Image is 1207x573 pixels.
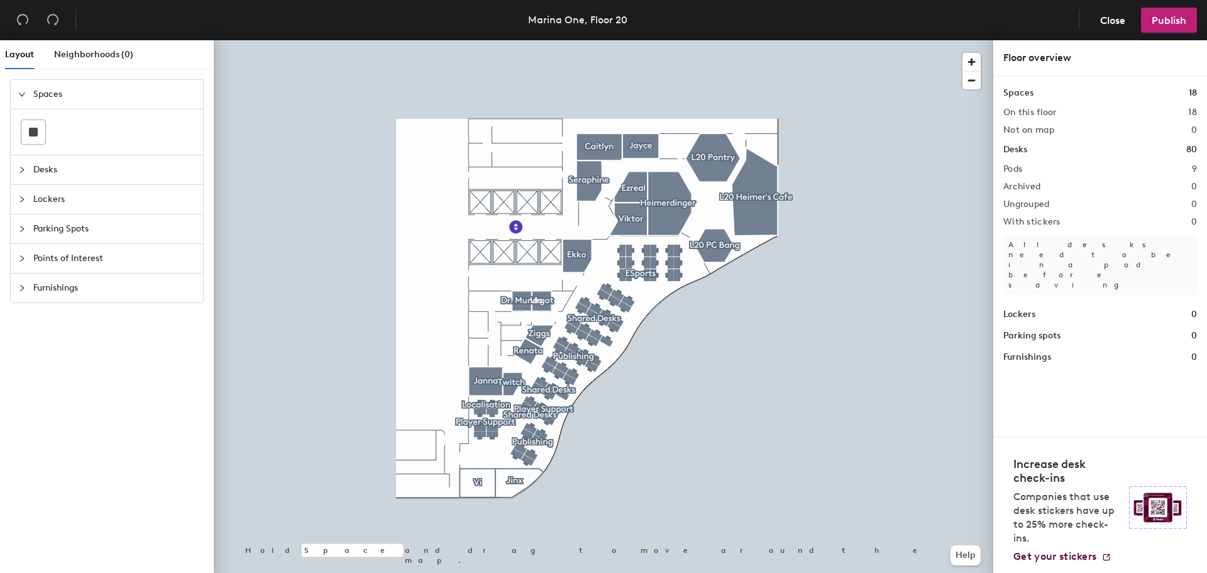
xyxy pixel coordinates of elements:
a: Get your stickers [1013,550,1111,563]
span: Get your stickers [1013,550,1096,562]
span: collapsed [18,284,26,292]
h4: Increase desk check-ins [1013,457,1122,485]
button: Redo (⌘ + ⇧ + Z) [40,8,65,33]
h2: 0 [1191,217,1197,227]
h1: 0 [1191,329,1197,343]
h1: Lockers [1003,308,1035,321]
h2: On this floor [1003,108,1057,118]
span: Points of Interest [33,244,196,273]
h1: Parking spots [1003,329,1061,343]
h2: 9 [1192,164,1197,174]
button: Publish [1141,8,1197,33]
h1: 0 [1191,350,1197,364]
h1: Spaces [1003,86,1033,100]
img: Sticker logo [1129,486,1187,529]
h2: 0 [1191,182,1197,192]
button: Undo (⌘ + Z) [10,8,35,33]
p: Companies that use desk stickers have up to 25% more check-ins. [1013,490,1122,545]
h2: 0 [1191,199,1197,209]
span: collapsed [18,255,26,262]
h1: Furnishings [1003,350,1051,364]
h1: 18 [1189,86,1197,100]
h1: 0 [1191,308,1197,321]
span: expanded [18,91,26,98]
span: Parking Spots [33,214,196,243]
span: collapsed [18,196,26,203]
h2: 18 [1188,108,1197,118]
h2: Archived [1003,182,1040,192]
div: Floor overview [1003,50,1197,65]
span: Lockers [33,185,196,214]
span: Neighborhoods (0) [54,49,133,60]
span: Layout [5,49,34,60]
span: collapsed [18,225,26,233]
h2: Not on map [1003,125,1054,135]
span: Publish [1152,14,1186,26]
h1: 80 [1186,143,1197,157]
span: Close [1100,14,1125,26]
span: Spaces [33,80,196,109]
h2: Pods [1003,164,1022,174]
h2: Ungrouped [1003,199,1050,209]
h2: 0 [1191,125,1197,135]
h2: With stickers [1003,217,1061,227]
span: Desks [33,155,196,184]
button: Close [1089,8,1136,33]
span: Furnishings [33,274,196,303]
p: All desks need to be in a pod before saving [1003,235,1197,295]
div: Marina One, Floor 20 [528,12,627,28]
span: collapsed [18,166,26,174]
h1: Desks [1003,143,1027,157]
button: Help [951,545,981,565]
